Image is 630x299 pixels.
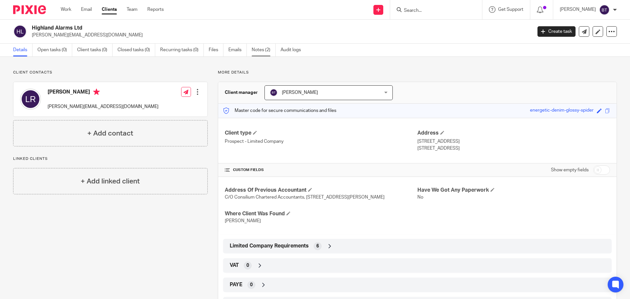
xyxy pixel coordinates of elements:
[498,7,523,12] span: Get Support
[225,89,258,96] h3: Client manager
[246,262,249,269] span: 0
[93,89,100,95] i: Primary
[32,32,528,38] p: [PERSON_NAME][EMAIL_ADDRESS][DOMAIN_NAME]
[225,187,417,194] h4: Address Of Previous Accountant
[81,176,140,186] h4: + Add linked client
[32,25,429,32] h2: Highland Alarms Ltd
[223,107,336,114] p: Master code for secure communications and files
[551,167,589,173] label: Show empty fields
[13,5,46,14] img: Pixie
[599,5,610,15] img: svg%3E
[48,89,158,97] h4: [PERSON_NAME]
[560,6,596,13] p: [PERSON_NAME]
[417,195,423,200] span: No
[225,167,417,173] h4: CUSTOM FIELDS
[230,281,242,288] span: PAYE
[13,156,208,161] p: Linked clients
[117,44,155,56] a: Closed tasks (0)
[417,187,610,194] h4: Have We Got Any Paperwork
[252,44,276,56] a: Notes (2)
[230,243,309,249] span: Limited Company Requirements
[225,210,417,217] h4: Where Client Was Found
[127,6,137,13] a: Team
[87,128,133,139] h4: + Add contact
[77,44,113,56] a: Client tasks (0)
[270,89,278,96] img: svg%3E
[281,44,306,56] a: Audit logs
[48,103,158,110] p: [PERSON_NAME][EMAIL_ADDRESS][DOMAIN_NAME]
[225,195,385,200] span: C/O Consilium Chartered Accountants, [STREET_ADDRESS][PERSON_NAME]
[13,44,32,56] a: Details
[225,138,417,145] p: Prospect - Limited Company
[282,90,318,95] span: [PERSON_NAME]
[417,130,610,137] h4: Address
[403,8,462,14] input: Search
[13,70,208,75] p: Client contacts
[81,6,92,13] a: Email
[230,262,239,269] span: VAT
[20,89,41,110] img: svg%3E
[225,130,417,137] h4: Client type
[417,138,610,145] p: [STREET_ADDRESS]
[37,44,72,56] a: Open tasks (0)
[228,44,247,56] a: Emails
[13,25,27,38] img: svg%3E
[61,6,71,13] a: Work
[417,145,610,152] p: [STREET_ADDRESS]
[537,26,576,37] a: Create task
[160,44,204,56] a: Recurring tasks (0)
[316,243,319,249] span: 6
[225,219,261,223] span: [PERSON_NAME]
[250,282,253,288] span: 0
[209,44,223,56] a: Files
[147,6,164,13] a: Reports
[530,107,594,115] div: energetic-denim-glossy-spider
[102,6,117,13] a: Clients
[218,70,617,75] p: More details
